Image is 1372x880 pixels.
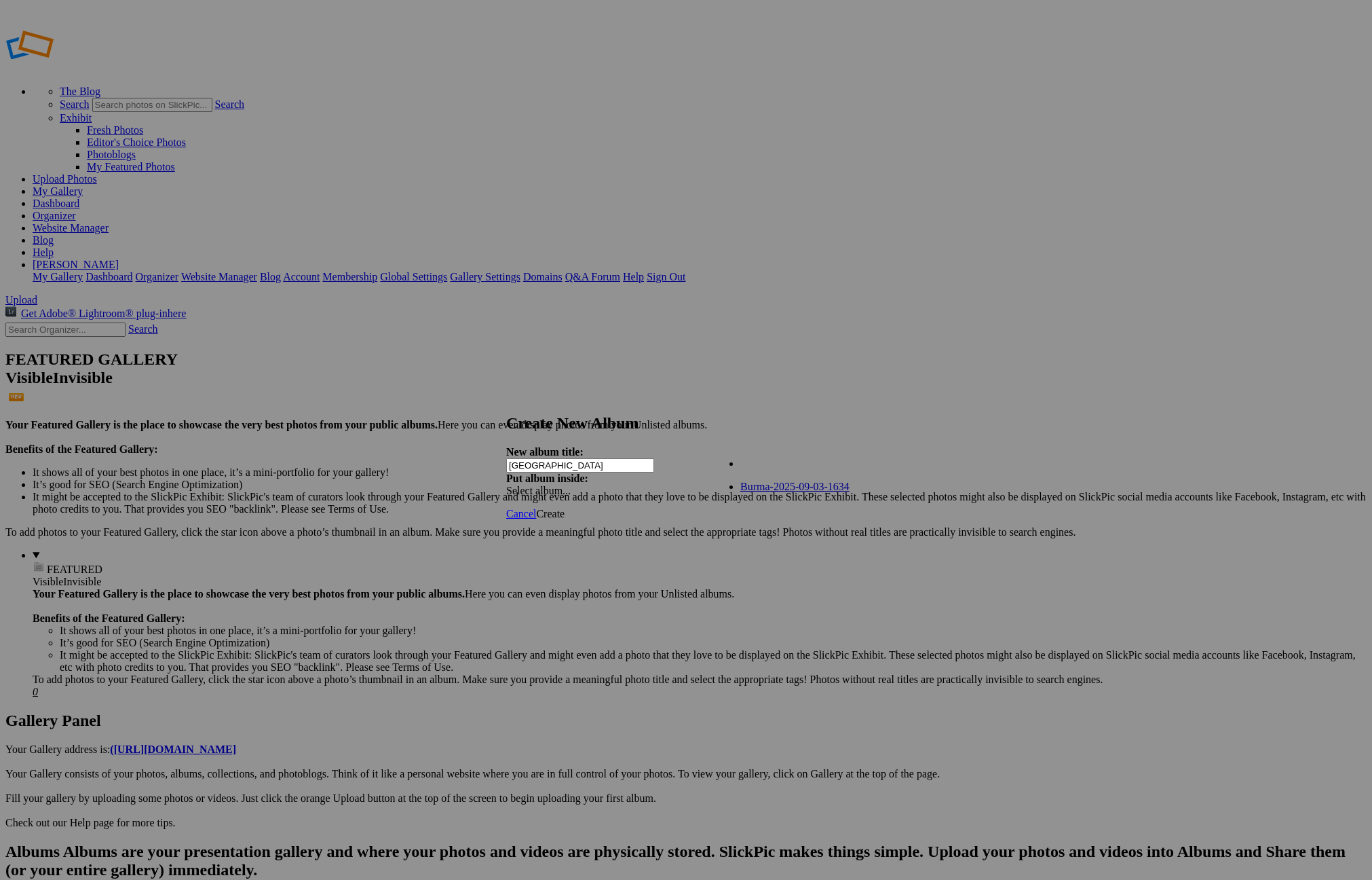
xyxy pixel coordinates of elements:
[506,473,588,484] strong: Put album inside:
[506,414,866,433] h2: Create New Album
[506,446,584,458] strong: New album title:
[506,485,571,496] span: Select album...
[506,508,536,519] a: Cancel
[536,508,565,519] span: Create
